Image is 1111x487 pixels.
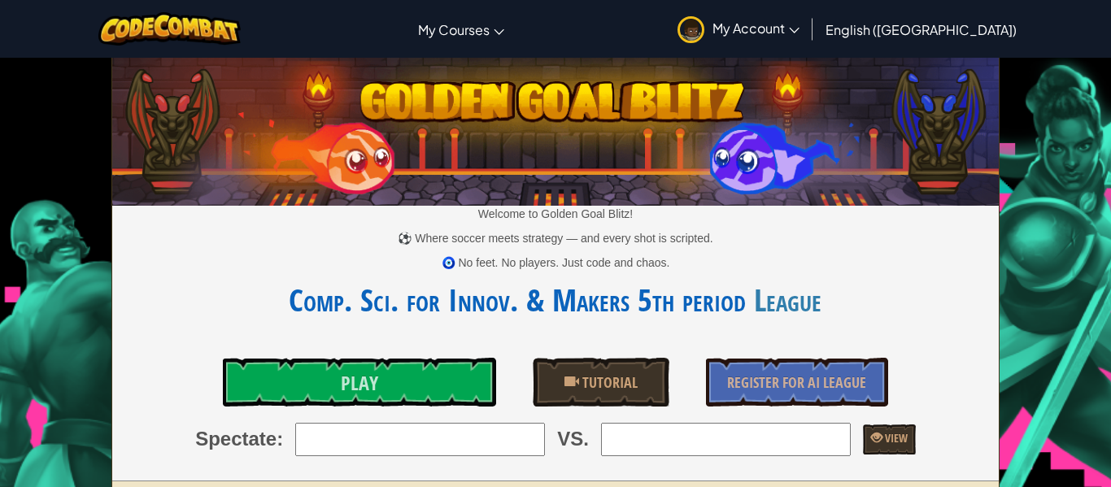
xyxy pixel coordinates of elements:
[579,372,638,393] span: Tutorial
[712,20,799,37] span: My Account
[882,430,908,446] span: View
[410,7,512,51] a: My Courses
[727,372,866,393] span: Register for AI League
[341,370,378,396] span: Play
[826,21,1017,38] span: English ([GEOGRAPHIC_DATA])
[112,230,1000,246] p: ⚽ Where soccer meets strategy — and every shot is scripted.
[677,16,704,43] img: avatar
[746,278,821,321] span: League
[112,51,1000,206] img: Golden Goal
[277,425,283,453] span: :
[195,425,277,453] span: Spectate
[112,254,1000,271] p: 🧿 No feet. No players. Just code and chaos.
[112,206,1000,222] p: Welcome to Golden Goal Blitz!
[98,12,241,46] img: CodeCombat logo
[706,358,888,407] a: Register for AI League
[289,278,746,321] a: Comp. Sci. for Innov. & Makers 5th period
[418,21,490,38] span: My Courses
[533,358,669,407] a: Tutorial
[817,7,1025,51] a: English ([GEOGRAPHIC_DATA])
[557,425,589,453] span: VS.
[669,3,808,54] a: My Account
